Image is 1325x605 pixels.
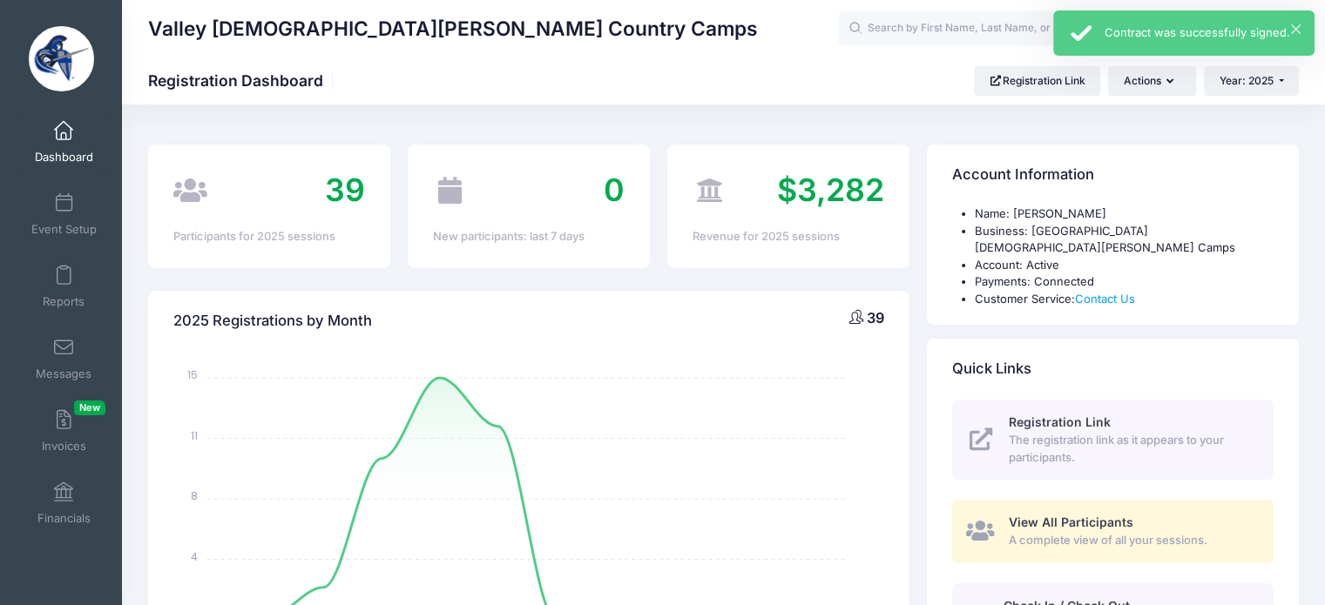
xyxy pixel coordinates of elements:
h4: Quick Links [952,345,1031,394]
li: Business: [GEOGRAPHIC_DATA][DEMOGRAPHIC_DATA][PERSON_NAME] Camps [975,223,1274,257]
a: View All Participants A complete view of all your sessions. [952,500,1274,563]
button: [PERSON_NAME] [1146,9,1299,49]
button: Actions [1108,66,1195,96]
tspan: 8 [192,488,199,503]
tspan: 4 [192,548,199,563]
span: Messages [36,366,91,381]
h1: Registration Dashboard [148,71,338,90]
span: A complete view of all your sessions. [1009,532,1254,549]
span: The registration link as it appears to your participants. [1009,432,1254,466]
span: Registration Link [1009,414,1111,429]
a: Contact Us [1075,292,1135,306]
span: 39 [325,171,365,209]
span: Dashboard [35,150,93,165]
span: Event Setup [31,222,97,237]
span: Year: 2025 [1220,74,1274,87]
a: Registration Link [974,66,1100,96]
h4: Account Information [952,151,1094,200]
button: Year: 2025 [1204,66,1299,96]
span: 39 [867,309,884,326]
li: Name: [PERSON_NAME] [975,205,1274,223]
li: Payments: Connected [975,273,1274,291]
img: Valley Christian Cross Country Camps [29,26,94,91]
a: InvoicesNew [23,400,105,461]
a: Financials [23,473,105,534]
span: Invoices [42,439,86,454]
h4: 2025 Registrations by Month [173,296,372,346]
span: Financials [37,511,91,526]
span: Reports [43,294,85,309]
a: Reports [23,256,105,317]
span: $3,282 [777,171,884,209]
span: New [74,400,105,415]
button: × [1291,24,1301,34]
tspan: 11 [192,427,199,442]
tspan: 15 [188,367,199,382]
a: Messages [23,328,105,389]
div: Revenue for 2025 sessions [693,228,884,245]
h1: Valley [DEMOGRAPHIC_DATA][PERSON_NAME] Country Camps [148,9,758,49]
input: Search by First Name, Last Name, or Email... [838,11,1099,46]
div: New participants: last 7 days [433,228,625,245]
div: Participants for 2025 sessions [173,228,365,245]
li: Customer Service: [975,291,1274,308]
a: Event Setup [23,184,105,245]
div: Contract was successfully signed. [1105,24,1301,42]
span: 0 [604,171,625,209]
a: Registration Link The registration link as it appears to your participants. [952,400,1274,480]
li: Account: Active [975,257,1274,274]
a: Dashboard [23,111,105,172]
span: View All Participants [1009,514,1133,529]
